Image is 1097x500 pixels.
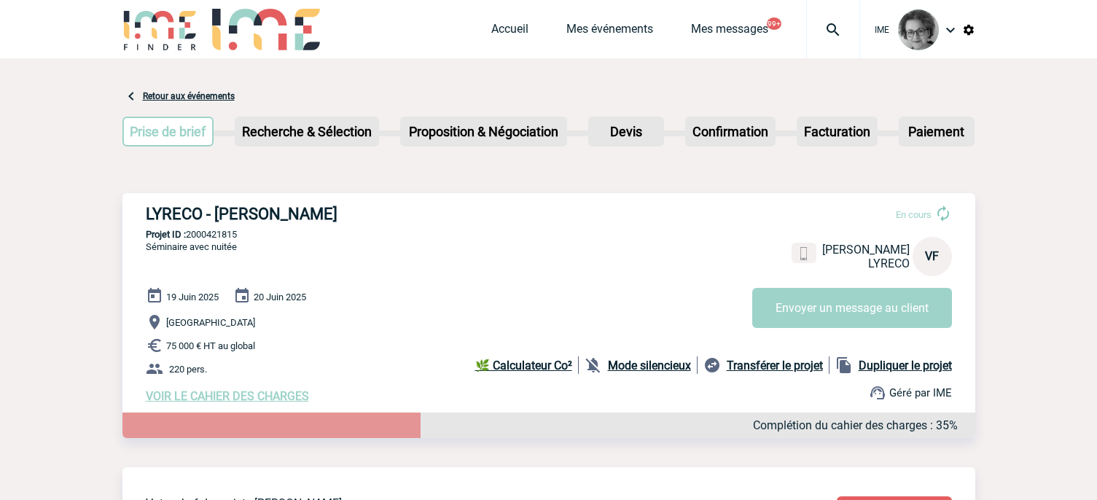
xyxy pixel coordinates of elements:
[798,118,876,145] p: Facturation
[146,205,583,223] h3: LYRECO - [PERSON_NAME]
[146,241,237,252] span: Séminaire avec nuitée
[475,359,572,372] b: 🌿 Calculateur Co²
[889,386,952,399] span: Géré par IME
[835,356,853,374] img: file_copy-black-24dp.png
[124,118,213,145] p: Prise de brief
[797,247,811,260] img: portable.png
[752,288,952,328] button: Envoyer un message au client
[402,118,566,145] p: Proposition & Négociation
[166,317,255,328] span: [GEOGRAPHIC_DATA]
[146,389,309,403] a: VOIR LE CAHIER DES CHARGES
[475,356,579,374] a: 🌿 Calculateur Co²
[687,118,774,145] p: Confirmation
[608,359,691,372] b: Mode silencieux
[896,209,932,220] span: En cours
[869,384,886,402] img: support.png
[566,22,653,42] a: Mes événements
[590,118,663,145] p: Devis
[691,22,768,42] a: Mes messages
[822,243,910,257] span: [PERSON_NAME]
[898,9,939,50] img: 101028-0.jpg
[491,22,528,42] a: Accueil
[868,257,910,270] span: LYRECO
[166,292,219,302] span: 19 Juin 2025
[169,364,207,375] span: 220 pers.
[925,249,939,263] span: VF
[166,340,255,351] span: 75 000 € HT au global
[143,91,235,101] a: Retour aux événements
[146,229,186,240] b: Projet ID :
[236,118,378,145] p: Recherche & Sélection
[767,17,781,30] button: 99+
[727,359,823,372] b: Transférer le projet
[254,292,306,302] span: 20 Juin 2025
[900,118,973,145] p: Paiement
[122,9,198,50] img: IME-Finder
[122,229,975,240] p: 2000421815
[875,25,889,35] span: IME
[859,359,952,372] b: Dupliquer le projet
